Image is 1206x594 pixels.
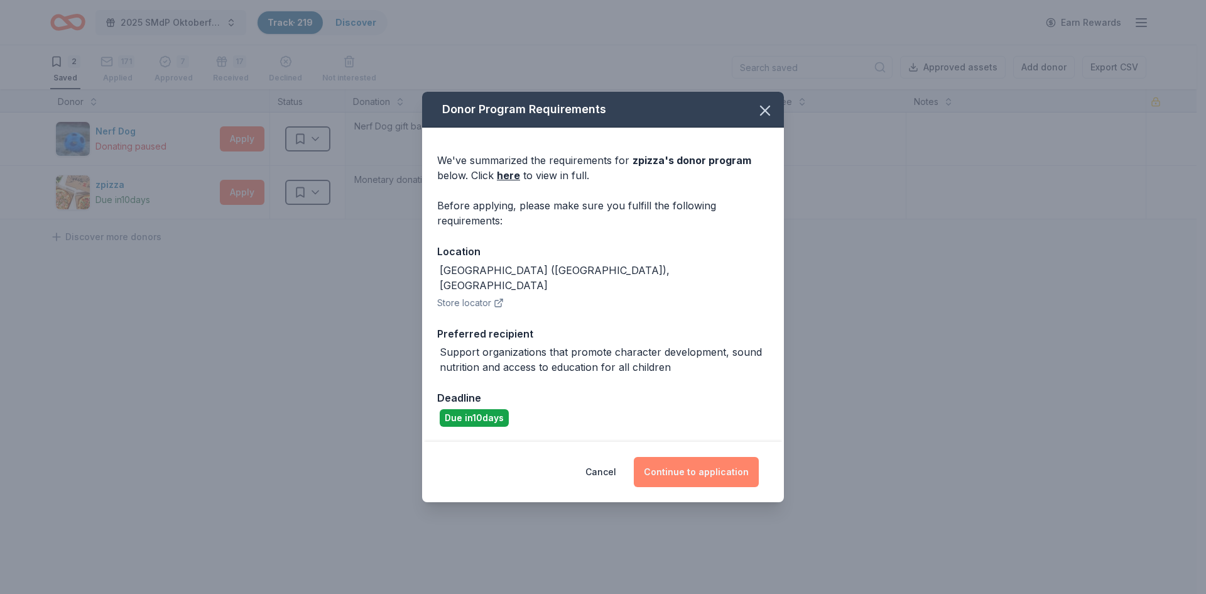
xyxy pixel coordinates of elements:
[440,344,769,375] div: Support organizations that promote character development, sound nutrition and access to education...
[633,154,751,167] span: zpizza 's donor program
[440,409,509,427] div: Due in 10 days
[437,243,769,260] div: Location
[440,263,769,293] div: [GEOGRAPHIC_DATA] ([GEOGRAPHIC_DATA]), [GEOGRAPHIC_DATA]
[422,92,784,128] div: Donor Program Requirements
[437,198,769,228] div: Before applying, please make sure you fulfill the following requirements:
[497,168,520,183] a: here
[634,457,759,487] button: Continue to application
[437,295,504,311] button: Store locator
[437,390,769,406] div: Deadline
[585,457,616,487] button: Cancel
[437,326,769,342] div: Preferred recipient
[437,153,769,183] div: We've summarized the requirements for below. Click to view in full.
